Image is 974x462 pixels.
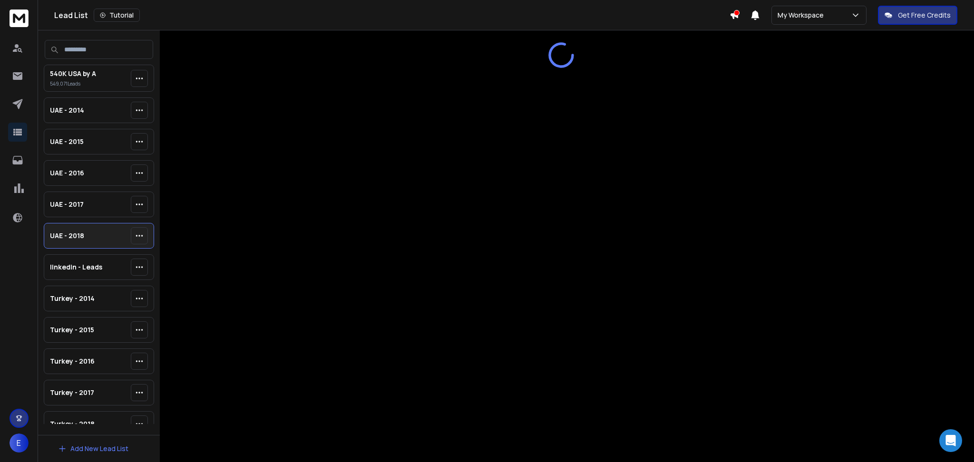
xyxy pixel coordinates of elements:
p: linkedin - Leads [50,262,102,272]
p: 549,071 Lead s [50,80,96,87]
p: Get Free Credits [898,10,951,20]
p: My Workspace [778,10,828,20]
button: Get Free Credits [878,6,957,25]
button: E [10,433,29,452]
p: Turkey - 2017 [50,388,94,397]
button: Tutorial [94,9,140,22]
p: UAE - 2017 [50,200,84,209]
p: UAE - 2018 [50,231,84,241]
p: Turkey - 2018 [50,419,95,429]
p: Turkey - 2016 [50,356,95,366]
p: Turkey - 2015 [50,325,94,335]
p: Turkey - 2014 [50,294,95,303]
p: UAE - 2016 [50,168,84,178]
p: UAE - 2015 [50,137,84,146]
p: UAE - 2014 [50,106,84,115]
div: Open Intercom Messenger [939,429,962,452]
button: Add New Lead List [50,439,136,458]
p: 540K USA by A [50,69,96,78]
div: Lead List [54,9,730,22]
